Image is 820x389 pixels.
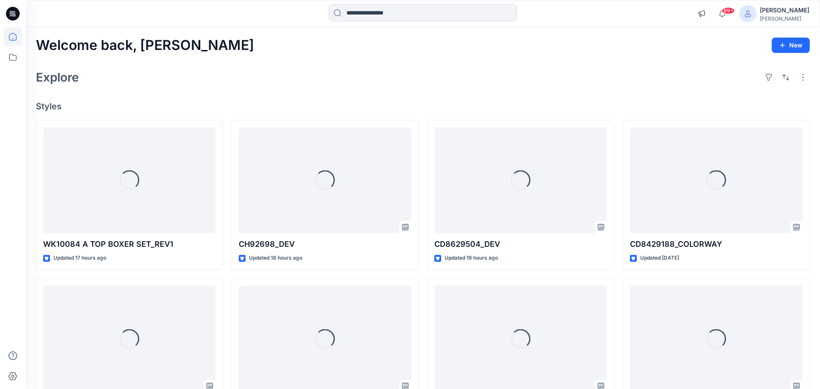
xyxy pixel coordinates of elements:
svg: avatar [744,10,751,17]
h4: Styles [36,101,810,111]
p: CH92698_DEV [239,238,411,250]
button: New [772,38,810,53]
div: [PERSON_NAME] [760,15,809,22]
h2: Welcome back, [PERSON_NAME] [36,38,254,53]
span: 99+ [722,7,735,14]
h2: Explore [36,70,79,84]
div: [PERSON_NAME] [760,5,809,15]
p: CD8429188_COLORWAY [630,238,802,250]
p: Updated [DATE] [640,254,679,263]
p: Updated 18 hours ago [249,254,302,263]
p: Updated 19 hours ago [445,254,498,263]
p: CD8629504_DEV [434,238,607,250]
p: WK10084 A TOP BOXER SET_REV1 [43,238,216,250]
p: Updated 17 hours ago [53,254,106,263]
